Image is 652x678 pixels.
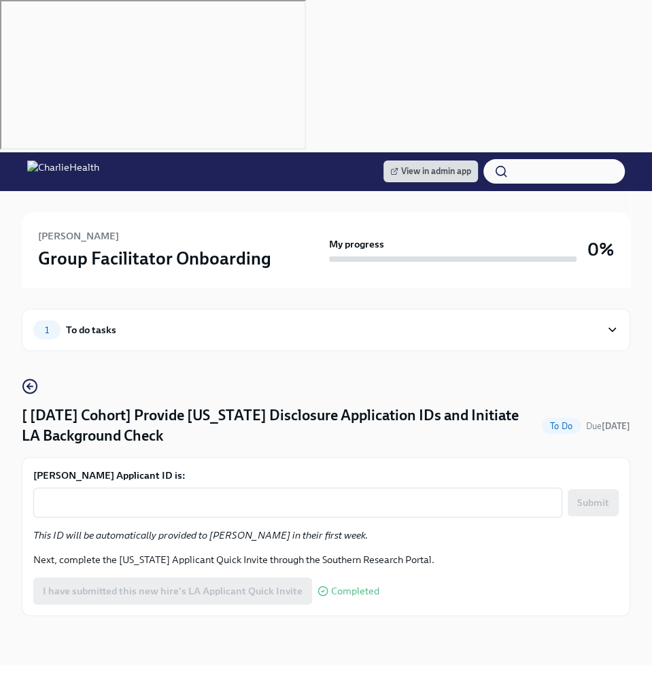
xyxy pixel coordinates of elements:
div: To do tasks [66,322,116,337]
span: 1 [37,325,57,335]
h4: [ [DATE] Cohort] Provide [US_STATE] Disclosure Application IDs and Initiate LA Background Check [22,405,536,446]
a: View in admin app [383,160,478,182]
label: [PERSON_NAME] Applicant ID is: [33,469,619,482]
span: View in admin app [390,165,471,178]
span: To Do [542,421,581,431]
span: October 1st, 2025 10:00 [586,420,630,433]
h3: 0% [587,237,614,262]
img: CharlieHealth [27,160,99,182]
h3: Group Facilitator Onboarding [38,246,271,271]
em: This ID will be automatically provided to [PERSON_NAME] in their first week. [33,529,368,541]
strong: My progress [329,237,384,251]
p: Next, complete the [US_STATE] Applicant Quick Invite through the Southern Research Portal. [33,553,619,566]
h6: [PERSON_NAME] [38,228,119,243]
strong: [DATE] [602,421,630,431]
span: Completed [331,586,379,596]
span: Due [586,421,630,431]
